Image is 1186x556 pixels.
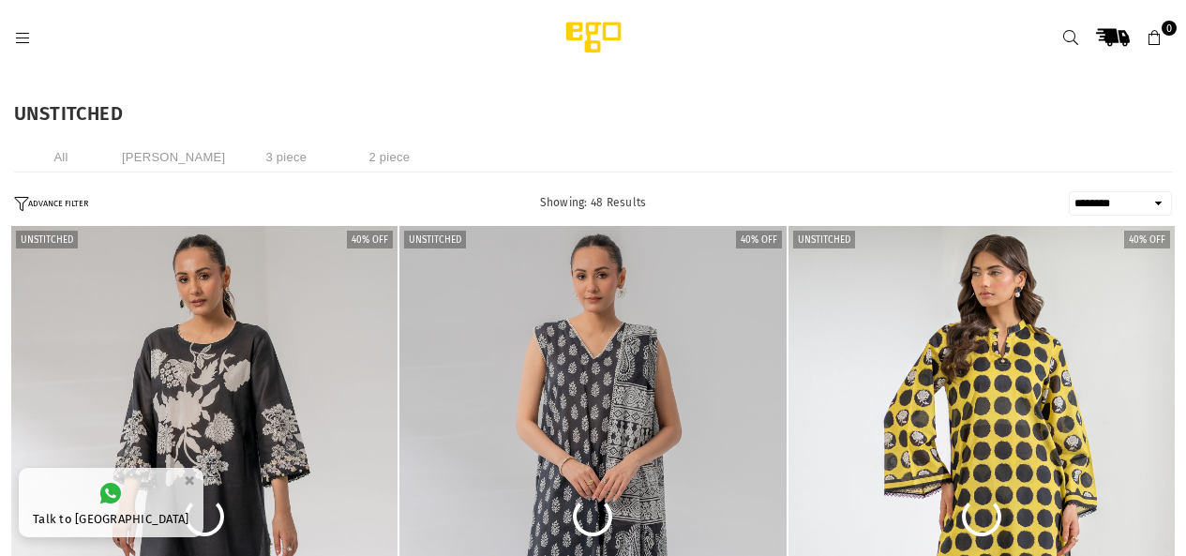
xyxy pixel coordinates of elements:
[14,142,108,173] li: All
[1124,231,1170,248] label: 40% off
[540,196,647,209] span: Showing: 48 Results
[347,231,393,248] label: 40% off
[1162,21,1177,36] span: 0
[793,231,855,248] label: Unstitched
[19,468,203,537] a: Talk to [GEOGRAPHIC_DATA]
[736,231,782,248] label: 40% off
[14,104,1172,123] h1: UNSTITCHED
[14,196,88,212] button: ADVANCE FILTER
[342,142,436,173] li: 2 piece
[239,142,333,173] li: 3 piece
[514,19,673,56] img: Ego
[178,465,201,496] button: ×
[404,231,466,248] label: Unstitched
[117,142,230,173] li: [PERSON_NAME]
[1138,21,1172,54] a: 0
[16,231,78,248] label: Unstitched
[1054,21,1088,54] a: Search
[6,30,39,44] a: Menu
